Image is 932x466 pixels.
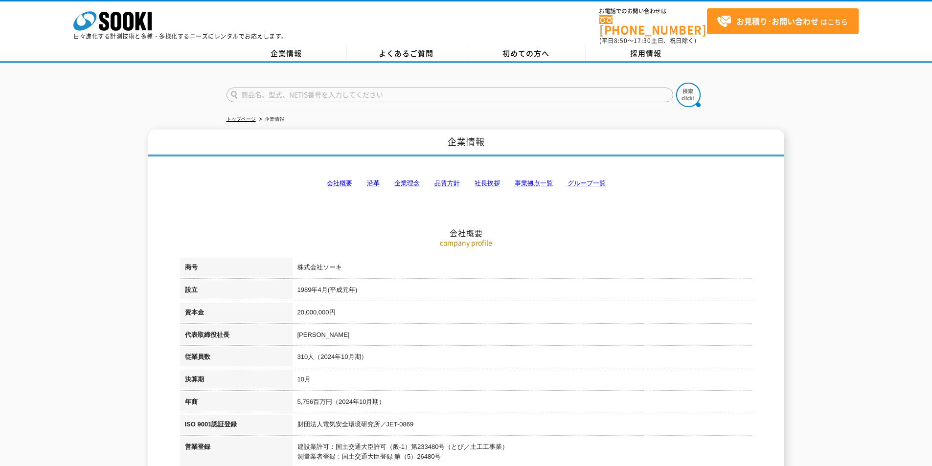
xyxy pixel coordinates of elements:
[293,325,752,348] td: [PERSON_NAME]
[293,370,752,392] td: 10月
[293,392,752,415] td: 5,756百万円（2024年10月期）
[475,179,500,187] a: 社長挨拶
[180,258,293,280] th: 商号
[227,116,256,122] a: トップページ
[257,114,284,125] li: 企業情報
[293,415,752,437] td: 財団法人電気安全環境研究所／JET-0869
[180,303,293,325] th: 資本金
[599,15,707,35] a: [PHONE_NUMBER]
[180,370,293,392] th: 決算期
[676,83,701,107] img: btn_search.png
[707,8,859,34] a: お見積り･お問い合わせはこちら
[327,179,352,187] a: 会社概要
[586,46,706,61] a: 採用情報
[502,48,549,59] span: 初めての方へ
[180,280,293,303] th: 設立
[634,36,651,45] span: 17:30
[293,347,752,370] td: 310人（2024年10月期）
[466,46,586,61] a: 初めての方へ
[180,392,293,415] th: 年商
[148,130,784,156] h1: 企業情報
[614,36,628,45] span: 8:50
[180,130,752,238] h2: 会社概要
[736,15,818,27] strong: お見積り･お問い合わせ
[599,36,696,45] span: (平日 ～ 土日、祝日除く)
[293,303,752,325] td: 20,000,000円
[227,88,673,102] input: 商品名、型式、NETIS番号を入力してください
[293,258,752,280] td: 株式会社ソーキ
[346,46,466,61] a: よくあるご質問
[180,347,293,370] th: 従業員数
[599,8,707,14] span: お電話でのお問い合わせは
[515,179,553,187] a: 事業拠点一覧
[73,33,288,39] p: 日々進化する計測技術と多種・多様化するニーズにレンタルでお応えします。
[227,46,346,61] a: 企業情報
[293,280,752,303] td: 1989年4月(平成元年)
[568,179,606,187] a: グループ一覧
[394,179,420,187] a: 企業理念
[434,179,460,187] a: 品質方針
[180,415,293,437] th: ISO 9001認証登録
[180,325,293,348] th: 代表取締役社長
[367,179,380,187] a: 沿革
[180,238,752,248] p: company profile
[717,14,848,29] span: はこちら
